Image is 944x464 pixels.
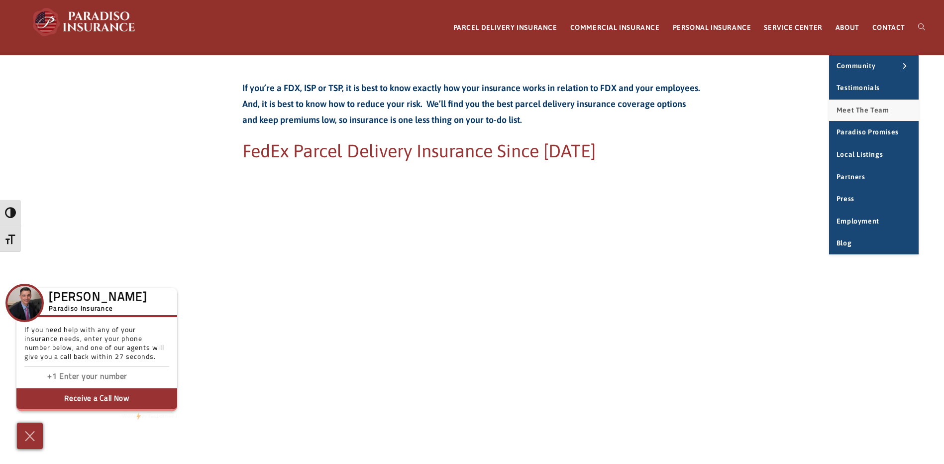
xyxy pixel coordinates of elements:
img: Powered by icon [136,412,141,420]
span: Employment [837,217,879,225]
a: Blog [829,232,919,254]
a: Community [829,55,919,77]
strong: If you’re a FDX, ISP or TSP, it is best to know exactly how your insurance works in relation to F... [242,83,702,125]
button: Receive a Call Now [16,388,177,411]
span: PERSONAL INSURANCE [673,23,751,31]
span: Community [837,62,875,70]
a: Meet the Team [829,100,919,121]
span: COMMERCIAL INSURANCE [570,23,660,31]
p: If you need help with any of your insurance needs, enter your phone number below, and one of our ... [24,326,169,367]
span: Meet the Team [837,106,889,114]
a: Local Listings [829,144,919,166]
span: We're by [122,413,147,419]
span: FedEx Parcel Delivery Insurance Since [DATE] [242,140,596,161]
img: Cross icon [22,428,37,444]
span: Paradiso Promises [837,128,899,136]
a: We'rePowered by iconbyResponseiQ [122,413,177,419]
input: Enter phone number [59,370,159,384]
span: PARCEL DELIVERY INSURANCE [453,23,557,31]
h5: Paradiso Insurance [49,304,147,315]
a: Press [829,188,919,210]
input: Enter country code [29,370,59,384]
a: Partners [829,166,919,188]
span: Press [837,195,854,203]
img: Company Icon [7,286,42,320]
a: Paradiso Promises [829,121,919,143]
a: Testimonials [829,77,919,99]
span: SERVICE CENTER [764,23,822,31]
span: Local Listings [837,150,883,158]
a: Employment [829,211,919,232]
span: ABOUT [836,23,859,31]
span: Partners [837,173,865,181]
span: Testimonials [837,84,880,92]
span: CONTACT [872,23,905,31]
img: Paradiso Insurance [30,7,139,37]
span: Blog [837,239,851,247]
h3: [PERSON_NAME] [49,294,147,303]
